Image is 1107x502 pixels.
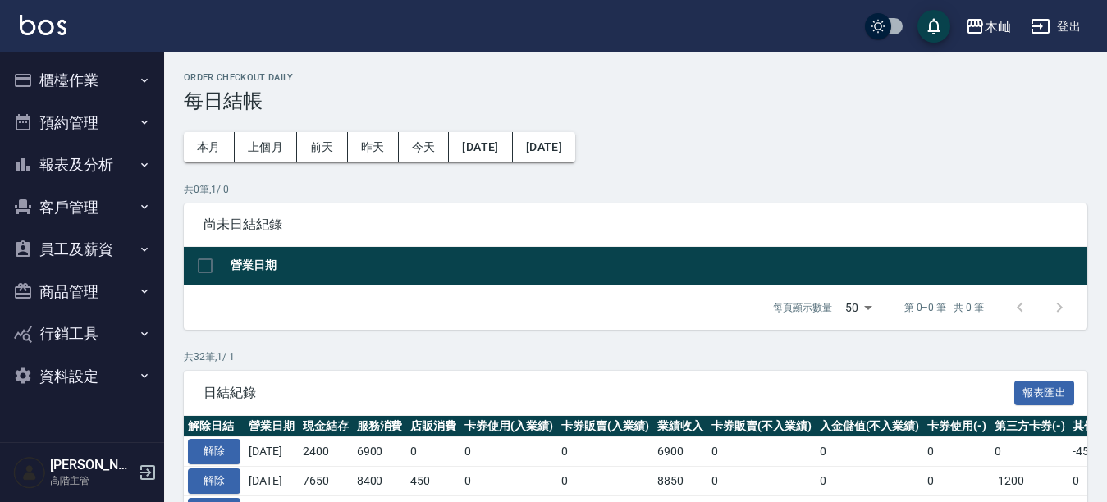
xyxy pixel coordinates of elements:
td: 0 [816,437,924,467]
p: 共 0 筆, 1 / 0 [184,182,1087,197]
th: 卡券販賣(入業績) [557,416,654,437]
button: 解除 [188,468,240,494]
td: 7650 [299,467,353,496]
td: 0 [990,437,1069,467]
span: 日結紀錄 [204,385,1014,401]
td: 8400 [353,467,407,496]
span: 尚未日結紀錄 [204,217,1068,233]
button: 上個月 [235,132,297,162]
th: 卡券販賣(不入業績) [707,416,816,437]
td: -1200 [990,467,1069,496]
p: 共 32 筆, 1 / 1 [184,349,1087,364]
td: 0 [707,437,816,467]
button: 報表及分析 [7,144,158,186]
td: 0 [557,467,654,496]
p: 高階主管 [50,473,134,488]
td: 6900 [353,437,407,467]
button: 預約管理 [7,102,158,144]
p: 第 0–0 筆 共 0 筆 [904,300,984,315]
td: 0 [557,437,654,467]
button: 今天 [399,132,450,162]
td: 450 [406,467,460,496]
td: 2400 [299,437,353,467]
button: [DATE] [513,132,575,162]
button: 前天 [297,132,348,162]
a: 報表匯出 [1014,384,1075,399]
th: 卡券使用(-) [923,416,990,437]
button: 行銷工具 [7,313,158,355]
button: 昨天 [348,132,399,162]
button: 木屾 [958,10,1018,43]
button: 資料設定 [7,355,158,398]
th: 營業日期 [245,416,299,437]
th: 業績收入 [653,416,707,437]
td: 0 [707,467,816,496]
button: 解除 [188,439,240,464]
th: 解除日結 [184,416,245,437]
p: 每頁顯示數量 [773,300,832,315]
img: Person [13,456,46,489]
h3: 每日結帳 [184,89,1087,112]
h5: [PERSON_NAME] [50,457,134,473]
div: 50 [839,285,878,330]
td: [DATE] [245,467,299,496]
button: 員工及薪資 [7,228,158,271]
td: 0 [923,467,990,496]
button: 櫃檯作業 [7,59,158,102]
h2: Order checkout daily [184,72,1087,83]
th: 營業日期 [226,247,1087,285]
button: 報表匯出 [1014,381,1075,406]
td: [DATE] [245,437,299,467]
div: 木屾 [985,16,1011,37]
th: 卡券使用(入業績) [460,416,557,437]
td: 0 [460,437,557,467]
th: 第三方卡券(-) [990,416,1069,437]
button: [DATE] [449,132,512,162]
img: Logo [20,15,66,35]
button: 客戶管理 [7,186,158,229]
th: 現金結存 [299,416,353,437]
button: 本月 [184,132,235,162]
td: 0 [816,467,924,496]
td: 0 [406,437,460,467]
th: 店販消費 [406,416,460,437]
button: 登出 [1024,11,1087,42]
td: 0 [460,467,557,496]
button: save [917,10,950,43]
button: 商品管理 [7,271,158,313]
td: 6900 [653,437,707,467]
td: 0 [923,437,990,467]
td: 8850 [653,467,707,496]
th: 服務消費 [353,416,407,437]
th: 入金儲值(不入業績) [816,416,924,437]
